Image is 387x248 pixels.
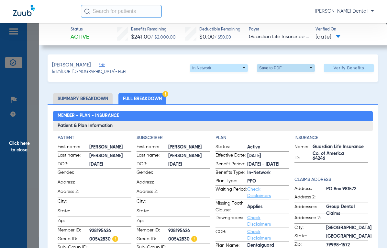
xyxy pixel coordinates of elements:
span: DOB: [137,161,168,169]
span: In-Network [247,170,289,176]
img: Hazard [191,236,197,242]
span: City: [58,198,89,207]
a: Check Disclaimers [247,230,271,241]
span: Group ID: [58,236,89,243]
h2: Member - Plan - Insurance [53,111,373,121]
span: Missing Tooth Clause: [216,200,247,214]
img: Search Icon [84,8,90,14]
span: Benefit Period: [216,161,247,169]
span: Address 2: [294,194,326,203]
span: 00542830 [168,236,210,243]
span: Status: [216,144,247,151]
span: DOB: [58,161,89,169]
span: Benefits Remaining [131,27,176,33]
button: Save to PDF [257,64,315,72]
span: Last name: [58,152,89,160]
span: 64246 [313,155,368,162]
span: $0.00 [199,34,215,40]
span: City: [137,198,168,207]
button: In Network [190,64,248,72]
span: [DATE] [315,33,340,41]
img: Hazard [162,91,168,97]
span: Waiting Period: [216,186,247,199]
span: Status [71,27,89,33]
img: Zuub Logo [13,5,35,16]
input: Search for patients [81,5,162,18]
span: Gender: [137,169,168,178]
span: Addressee: [294,204,326,214]
span: / $50.00 [215,36,231,40]
span: [DATE] [247,153,289,159]
span: 00542830 [89,236,131,243]
li: Full Breakdown [118,93,166,104]
span: [DATE] [89,161,131,168]
img: Hazard [112,236,118,242]
span: (6124) DOB: [DEMOGRAPHIC_DATA] - HoH [52,69,126,75]
span: Applies [247,204,289,210]
span: Edit [99,63,105,69]
span: Address: [58,179,89,188]
span: 928195426 [168,228,210,234]
span: Address: [137,179,168,188]
button: Verify Benefits [324,64,374,72]
span: Zip: [137,218,168,226]
span: [DATE] [168,161,210,168]
span: First name: [58,144,89,151]
span: Payer [249,27,310,33]
span: [PERSON_NAME] [89,153,131,159]
span: COB: [216,229,247,242]
h4: Claims Address [294,176,368,183]
span: Member ID: [137,227,168,235]
span: Gender: [58,169,89,178]
span: [PERSON_NAME] [168,153,210,159]
span: Address 2: [58,188,89,197]
h4: Plan [216,135,289,141]
span: Address: [294,185,326,193]
span: Member ID: [58,227,89,235]
span: Verify Benefits [334,65,364,71]
a: Check Disclaimers [247,187,271,198]
span: City: [294,224,326,232]
span: / $2,000.00 [151,35,176,40]
span: [GEOGRAPHIC_DATA] [326,225,371,231]
h4: Insurance [294,135,368,141]
span: Verified On [315,27,376,33]
h4: Subscriber [137,135,210,141]
span: 928195426 [89,228,131,234]
span: Group Dental Claims [326,207,368,214]
span: Active [71,33,89,41]
span: [PERSON_NAME] Dental [315,8,374,15]
span: Active [247,144,289,151]
span: [PERSON_NAME] [52,61,91,69]
span: Group ID: [137,236,168,243]
span: Address 2: [137,188,168,197]
span: [GEOGRAPHIC_DATA] [326,233,371,240]
span: Guardian Life Insurance Co. of America [249,33,310,41]
span: Benefits Type: [216,169,247,177]
span: ID: [294,155,313,162]
span: Deductible Remaining [199,27,240,33]
span: Plan Type: [216,178,247,185]
span: Name: [294,144,313,154]
h4: Patient [58,135,131,141]
span: Guardian Life Insurance Co. of America [313,147,368,154]
span: Last name: [137,152,168,160]
span: $241.00 [131,34,151,40]
span: Zip: [58,218,89,226]
span: Addressee 2: [294,215,326,223]
iframe: Chat Widget [355,217,387,248]
span: State: [294,233,326,241]
span: Effective Date: [216,152,247,160]
span: [PERSON_NAME] [168,144,210,151]
h3: Patient & Plan Information [53,121,373,131]
a: Check Disclaimers [247,216,271,227]
span: State: [137,208,168,217]
span: Downgrades: [216,215,247,228]
span: State: [58,208,89,217]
